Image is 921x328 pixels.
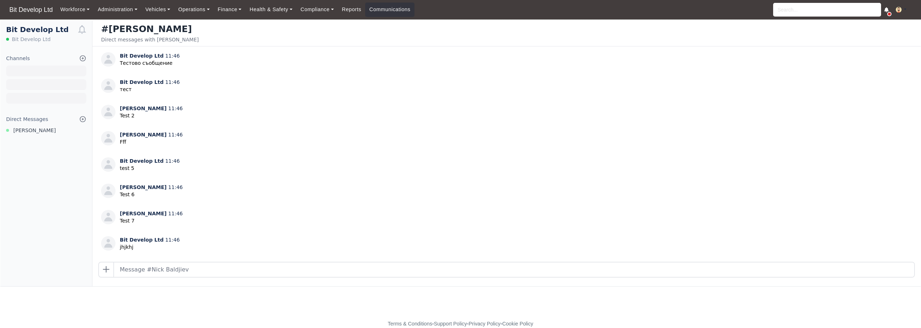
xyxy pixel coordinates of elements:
[773,3,881,17] input: Search...
[168,105,183,111] span: 11:46
[120,243,180,251] p: jhjkhj
[120,86,180,93] p: тест
[120,79,164,85] span: Bit Develop Ltd
[214,3,246,17] a: Finance
[101,36,199,43] div: Direct messages with [PERSON_NAME]
[120,53,164,59] span: Bit Develop Ltd
[165,79,180,85] span: 11:46
[120,158,164,164] span: Bit Develop Ltd
[165,237,180,243] span: 11:46
[141,3,174,17] a: Vehicles
[174,3,213,17] a: Operations
[94,3,141,17] a: Administration
[168,184,183,190] span: 11:46
[0,126,92,135] a: [PERSON_NAME]
[246,3,297,17] a: Health & Safety
[114,262,914,277] input: Message #Nick Baldjiev
[13,126,56,135] span: [PERSON_NAME]
[120,217,183,225] p: Test 7
[469,321,501,327] a: Privacy Policy
[296,3,338,17] a: Compliance
[434,321,467,327] a: Support Policy
[12,36,51,43] span: Bit Develop Ltd
[168,211,183,216] span: 11:46
[338,3,365,17] a: Reports
[120,165,180,172] p: test 5
[6,115,48,123] div: Direct Messages
[6,3,56,17] a: Bit Develop Ltd
[120,138,183,146] p: Fff
[502,321,533,327] a: Cookie Policy
[120,132,167,138] span: [PERSON_NAME]
[255,320,666,328] div: - - -
[168,132,183,138] span: 11:46
[120,112,183,120] p: Test 2
[165,53,180,59] span: 11:46
[365,3,414,17] a: Communications
[120,59,180,67] p: Тестово съобщение
[56,3,94,17] a: Workforce
[101,24,199,35] h3: #[PERSON_NAME]
[388,321,432,327] a: Terms & Conditions
[120,105,167,111] span: [PERSON_NAME]
[120,211,167,216] span: [PERSON_NAME]
[120,191,183,198] p: Test 6
[120,184,167,190] span: [PERSON_NAME]
[6,54,30,63] div: Channels
[165,158,180,164] span: 11:46
[120,237,164,243] span: Bit Develop Ltd
[6,25,78,34] h1: Bit Develop Ltd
